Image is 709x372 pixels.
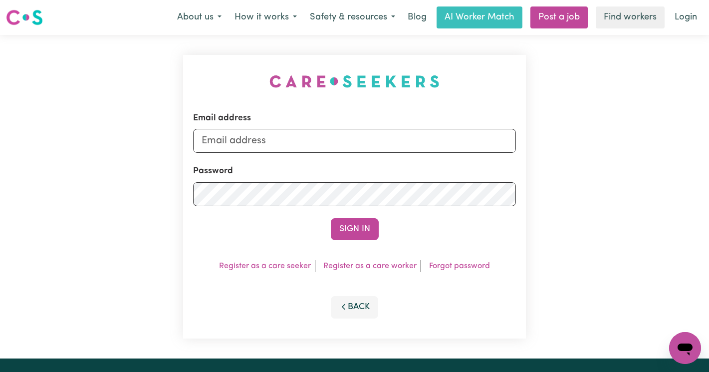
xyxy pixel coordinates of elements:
[219,262,311,270] a: Register as a care seeker
[437,6,522,28] a: AI Worker Match
[193,129,516,153] input: Email address
[402,6,433,28] a: Blog
[193,165,233,178] label: Password
[331,296,379,318] button: Back
[669,332,701,364] iframe: Button to launch messaging window
[429,262,490,270] a: Forgot password
[6,6,43,29] a: Careseekers logo
[331,218,379,240] button: Sign In
[669,6,703,28] a: Login
[323,262,417,270] a: Register as a care worker
[6,8,43,26] img: Careseekers logo
[303,7,402,28] button: Safety & resources
[530,6,588,28] a: Post a job
[228,7,303,28] button: How it works
[193,112,251,125] label: Email address
[596,6,665,28] a: Find workers
[171,7,228,28] button: About us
